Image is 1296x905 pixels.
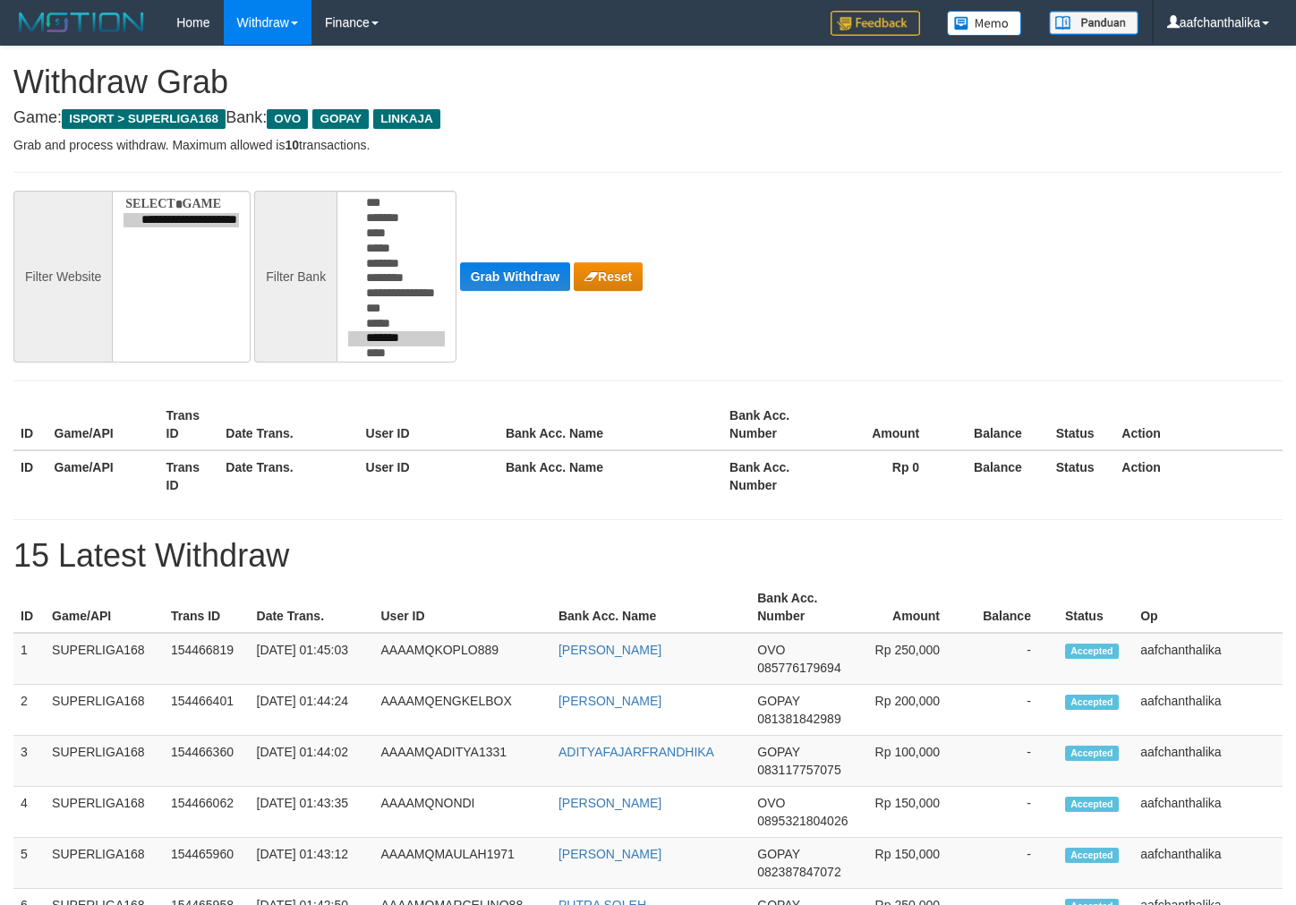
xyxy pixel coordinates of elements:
img: Button%20Memo.svg [947,11,1022,36]
th: ID [13,582,45,633]
th: Date Trans. [250,582,374,633]
span: OVO [757,643,785,657]
td: SUPERLIGA168 [45,787,164,838]
td: AAAAMQNONDI [373,787,550,838]
span: Accepted [1065,695,1119,710]
span: GOPAY [757,694,799,708]
span: GOPAY [312,109,369,129]
th: Date Trans. [218,450,358,501]
th: Balance [967,582,1058,633]
span: Accepted [1065,746,1119,761]
th: User ID [359,399,499,450]
span: 0895321804026 [757,814,848,828]
th: Action [1114,399,1283,450]
td: 2 [13,685,45,736]
h1: Withdraw Grab [13,64,1283,100]
th: Action [1114,450,1283,501]
th: Game/API [47,450,159,501]
span: GOPAY [757,745,799,759]
td: [DATE] 01:43:12 [250,838,374,889]
span: 081381842989 [757,712,840,726]
th: Date Trans. [218,399,358,450]
th: Amount [834,399,946,450]
td: [DATE] 01:43:35 [250,787,374,838]
td: 1 [13,633,45,685]
td: - [967,685,1058,736]
td: aafchanthalika [1133,685,1283,736]
td: 154466360 [164,736,250,787]
td: - [967,787,1058,838]
th: Trans ID [159,450,219,501]
th: Bank Acc. Number [750,582,866,633]
div: Filter Website [13,191,112,363]
a: [PERSON_NAME] [558,643,661,657]
td: - [967,633,1058,685]
th: User ID [373,582,550,633]
span: OVO [267,109,308,129]
a: [PERSON_NAME] [558,847,661,861]
th: Trans ID [159,399,219,450]
th: Bank Acc. Name [551,582,750,633]
td: 3 [13,736,45,787]
td: AAAAMQENGKELBOX [373,685,550,736]
span: ISPORT > SUPERLIGA168 [62,109,226,129]
th: Status [1058,582,1133,633]
span: Accepted [1065,848,1119,863]
td: - [967,838,1058,889]
td: AAAAMQADITYA1331 [373,736,550,787]
a: [PERSON_NAME] [558,796,661,810]
td: aafchanthalika [1133,838,1283,889]
strong: 10 [285,138,299,152]
a: [PERSON_NAME] [558,694,661,708]
td: SUPERLIGA168 [45,633,164,685]
div: Filter Bank [254,191,337,363]
th: Balance [946,450,1049,501]
th: Bank Acc. Number [722,399,834,450]
th: Bank Acc. Number [722,450,834,501]
span: GOPAY [757,847,799,861]
img: Feedback.jpg [831,11,920,36]
td: SUPERLIGA168 [45,685,164,736]
th: Game/API [45,582,164,633]
td: 154466401 [164,685,250,736]
th: Balance [946,399,1049,450]
td: Rp 150,000 [867,787,967,838]
a: ADITYAFAJARFRANDHIKA [558,745,714,759]
span: LINKAJA [373,109,440,129]
span: Accepted [1065,797,1119,812]
th: Bank Acc. Name [499,399,722,450]
td: aafchanthalika [1133,633,1283,685]
td: Rp 200,000 [867,685,967,736]
td: AAAAMQKOPLO889 [373,633,550,685]
button: Reset [574,262,643,291]
span: 083117757075 [757,763,840,777]
td: 154465960 [164,838,250,889]
td: aafchanthalika [1133,787,1283,838]
span: 082387847072 [757,865,840,879]
th: Op [1133,582,1283,633]
th: Status [1049,399,1115,450]
td: 5 [13,838,45,889]
img: MOTION_logo.png [13,9,149,36]
td: [DATE] 01:44:02 [250,736,374,787]
td: - [967,736,1058,787]
th: Status [1049,450,1115,501]
th: Rp 0 [834,450,946,501]
td: 154466062 [164,787,250,838]
p: Grab and process withdraw. Maximum allowed is transactions. [13,136,1283,154]
td: 4 [13,787,45,838]
td: SUPERLIGA168 [45,736,164,787]
td: [DATE] 01:45:03 [250,633,374,685]
img: panduan.png [1049,11,1138,35]
th: User ID [359,450,499,501]
td: Rp 250,000 [867,633,967,685]
th: Bank Acc. Name [499,450,722,501]
span: OVO [757,796,785,810]
span: Accepted [1065,644,1119,659]
th: Amount [867,582,967,633]
td: SUPERLIGA168 [45,838,164,889]
h4: Game: Bank: [13,109,1283,127]
td: Rp 150,000 [867,838,967,889]
th: ID [13,450,47,501]
td: aafchanthalika [1133,736,1283,787]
